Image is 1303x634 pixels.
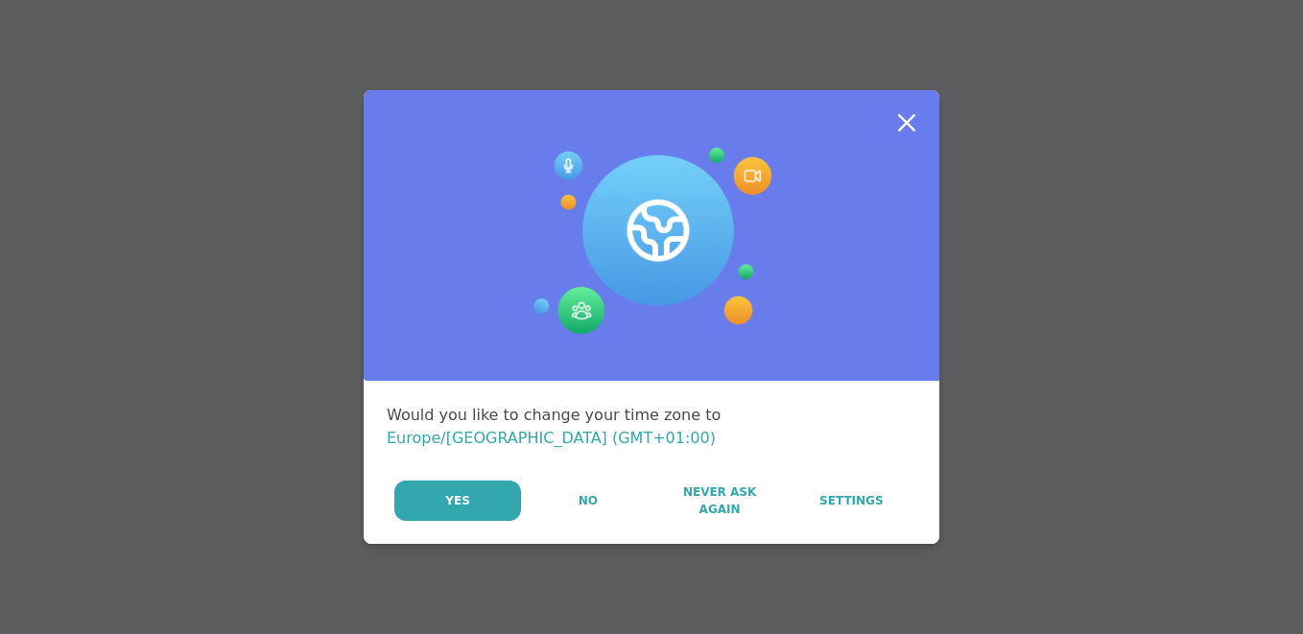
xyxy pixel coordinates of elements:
[394,481,521,521] button: Yes
[523,481,652,521] button: No
[445,492,470,509] span: Yes
[787,481,916,521] a: Settings
[532,148,771,336] img: Session Experience
[387,429,716,447] span: Europe/[GEOGRAPHIC_DATA] (GMT+01:00)
[387,404,916,450] div: Would you like to change your time zone to
[664,483,774,518] span: Never Ask Again
[819,492,884,509] span: Settings
[579,492,598,509] span: No
[654,481,784,521] button: Never Ask Again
